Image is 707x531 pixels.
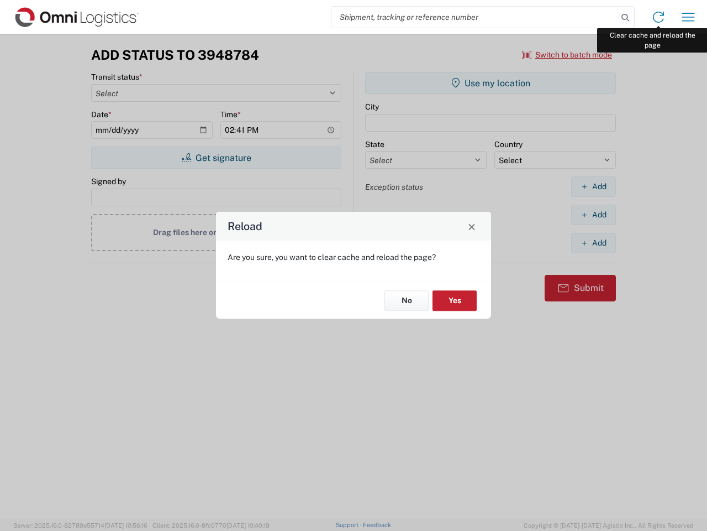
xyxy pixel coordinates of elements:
button: Yes [432,290,477,311]
button: No [384,290,429,311]
input: Shipment, tracking or reference number [331,7,618,28]
button: Close [464,218,479,234]
p: Are you sure, you want to clear cache and reload the page? [228,252,479,262]
h4: Reload [228,218,262,235]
